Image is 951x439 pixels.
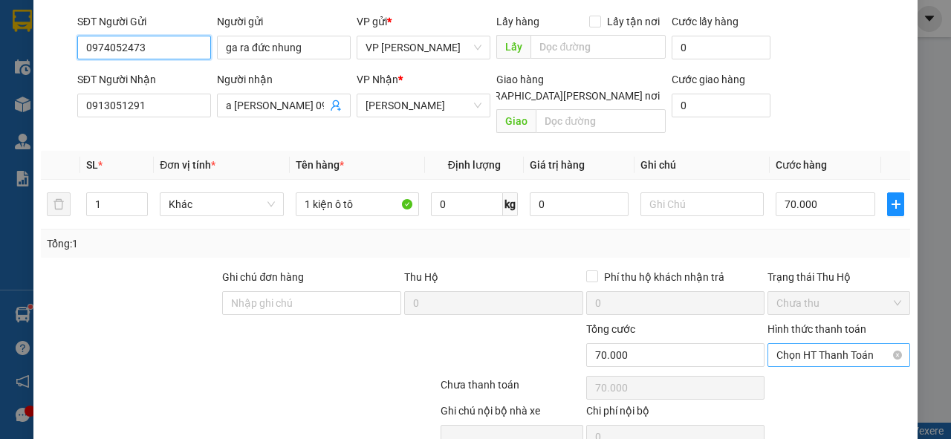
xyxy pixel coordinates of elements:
[767,323,866,335] label: Hình thức thanh toán
[140,95,279,114] b: Gửi khách hàng
[160,159,215,171] span: Đơn vị tính
[530,159,585,171] span: Giá trị hàng
[169,193,274,215] span: Khác
[222,271,304,283] label: Ghi chú đơn hàng
[776,292,901,314] span: Chưa thu
[503,192,518,216] span: kg
[439,377,585,403] div: Chưa thanh toán
[82,74,337,92] li: Hotline: 19001874
[217,13,351,30] div: Người gửi
[776,344,901,366] span: Chọn HT Thanh Toán
[672,74,745,85] label: Cước giao hàng
[672,94,770,117] input: Cước giao hàng
[767,269,910,285] div: Trạng thái Thu Hộ
[530,35,665,59] input: Dọc đường
[77,13,211,30] div: SĐT Người Gửi
[598,269,730,285] span: Phí thu hộ khách nhận trả
[175,17,243,36] b: Phú Quý
[888,198,903,210] span: plus
[601,13,666,30] span: Lấy tận nơi
[330,100,342,111] span: user-add
[496,109,536,133] span: Giao
[357,74,398,85] span: VP Nhận
[217,71,351,88] div: Người nhận
[441,403,583,425] div: Ghi chú nội bộ nhà xe
[496,16,539,27] span: Lấy hàng
[296,159,344,171] span: Tên hàng
[404,271,438,283] span: Thu Hộ
[672,16,739,27] label: Cước lấy hàng
[457,88,666,104] span: [GEOGRAPHIC_DATA][PERSON_NAME] nơi
[634,151,770,180] th: Ghi chú
[77,71,211,88] div: SĐT Người Nhận
[448,159,501,171] span: Định lượng
[357,13,490,30] div: VP gửi
[86,159,98,171] span: SL
[47,192,71,216] button: delete
[586,323,635,335] span: Tổng cước
[586,403,765,425] div: Chi phí nội bộ
[496,74,544,85] span: Giao hàng
[47,235,369,252] div: Tổng: 1
[296,192,419,216] input: VD: Bàn, Ghế
[893,351,902,360] span: close-circle
[222,291,401,315] input: Ghi chú đơn hàng
[366,36,481,59] span: VP Hà Huy Tập
[82,36,337,74] li: 146 [PERSON_NAME], [GEOGRAPHIC_DATA][PERSON_NAME]
[640,192,764,216] input: Ghi Chú
[496,35,530,59] span: Lấy
[366,94,481,117] span: VP Ngọc Hồi
[672,36,770,59] input: Cước lấy hàng
[776,159,827,171] span: Cước hàng
[536,109,665,133] input: Dọc đường
[887,192,904,216] button: plus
